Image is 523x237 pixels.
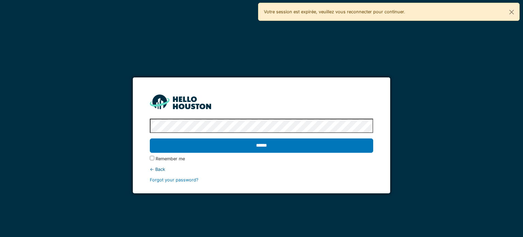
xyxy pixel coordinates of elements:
[504,3,519,21] button: Close
[150,166,373,173] div: ← Back
[258,3,520,21] div: Votre session est expirée, veuillez vous reconnecter pour continuer.
[150,94,211,109] img: HH_line-BYnF2_Hg.png
[156,155,185,162] label: Remember me
[150,177,199,182] a: Forgot your password?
